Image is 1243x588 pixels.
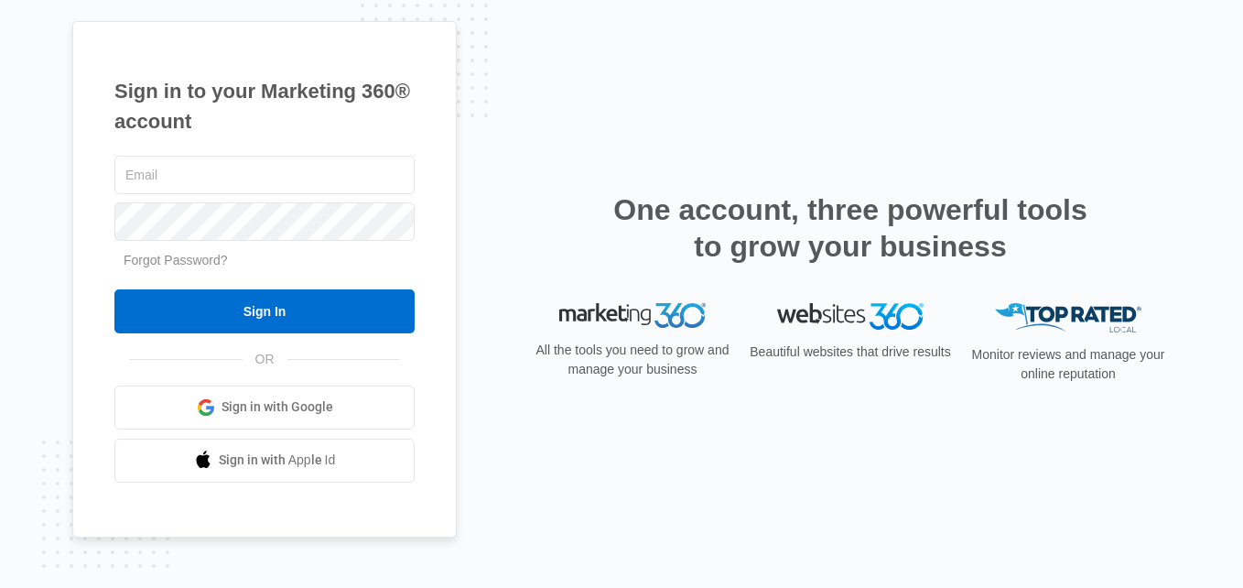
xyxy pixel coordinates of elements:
[966,345,1171,384] p: Monitor reviews and manage your online reputation
[608,191,1093,265] h2: One account, three powerful tools to grow your business
[243,350,287,369] span: OR
[530,341,735,379] p: All the tools you need to grow and manage your business
[114,76,415,136] h1: Sign in to your Marketing 360® account
[114,156,415,194] input: Email
[995,303,1141,333] img: Top Rated Local
[222,397,333,417] span: Sign in with Google
[777,303,924,330] img: Websites 360
[114,386,415,430] a: Sign in with Google
[124,253,228,267] a: Forgot Password?
[748,343,953,362] p: Beautiful websites that drive results
[559,303,706,329] img: Marketing 360
[114,289,415,333] input: Sign In
[114,439,415,483] a: Sign in with Apple Id
[219,451,336,470] span: Sign in with Apple Id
